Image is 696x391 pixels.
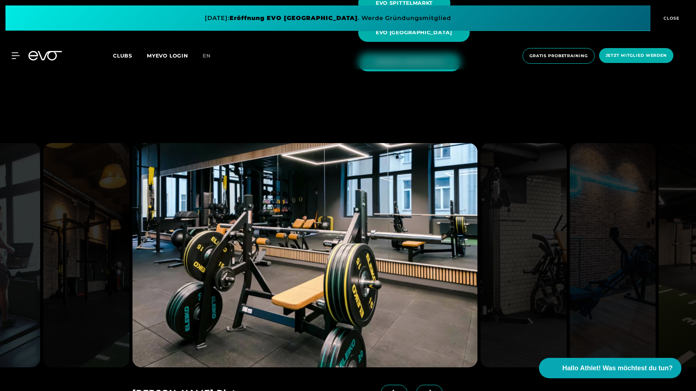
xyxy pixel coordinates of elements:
a: Jetzt Mitglied werden [597,48,676,64]
img: evofitness [570,143,656,367]
span: CLOSE [662,15,680,21]
button: CLOSE [650,5,691,31]
span: en [203,52,211,59]
a: MYEVO LOGIN [147,52,188,59]
span: Jetzt Mitglied werden [606,52,667,59]
span: Hallo Athlet! Was möchtest du tun? [562,363,673,373]
img: evofitness [43,143,129,367]
a: Clubs [113,52,147,59]
span: Gratis Probetraining [529,53,588,59]
a: Gratis Probetraining [520,48,597,64]
img: evofitness [480,143,567,367]
a: en [203,52,219,60]
img: evofitness [132,143,477,367]
span: Clubs [113,52,132,59]
button: Hallo Athlet! Was möchtest du tun? [539,358,681,378]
